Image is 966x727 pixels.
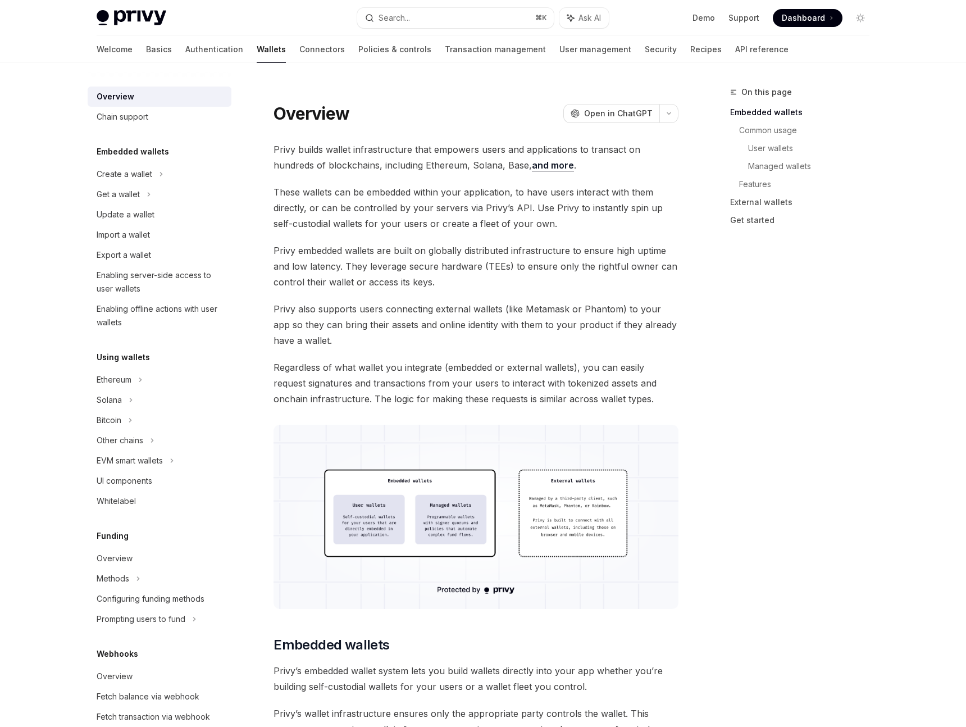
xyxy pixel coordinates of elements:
img: light logo [97,10,166,26]
span: Regardless of what wallet you integrate (embedded or external wallets), you can easily request si... [274,360,678,407]
div: Search... [379,11,410,25]
div: Ethereum [97,373,131,387]
a: Authentication [185,36,243,63]
a: Policies & controls [358,36,431,63]
a: Update a wallet [88,205,231,225]
div: Configuring funding methods [97,592,204,606]
div: Import a wallet [97,228,150,242]
a: Welcome [97,36,133,63]
a: Get started [730,211,878,229]
div: UI components [97,474,152,488]
a: Chain support [88,107,231,127]
span: Privy embedded wallets are built on globally distributed infrastructure to ensure high uptime and... [274,243,678,290]
span: Ask AI [578,12,601,24]
a: Managed wallets [748,157,878,175]
a: Overview [88,548,231,569]
div: Solana [97,393,122,407]
span: Open in ChatGPT [584,108,653,119]
a: Fetch balance via webhook [88,687,231,707]
a: UI components [88,471,231,491]
div: Other chains [97,434,143,447]
h5: Embedded wallets [97,145,169,158]
span: Privy’s embedded wallet system lets you build wallets directly into your app whether you’re build... [274,663,678,694]
a: Support [728,12,759,24]
span: Privy also supports users connecting external wallets (like Metamask or Phantom) to your app so t... [274,301,678,348]
a: Embedded wallets [730,103,878,121]
a: and more [532,160,574,171]
a: Dashboard [773,9,842,27]
div: Prompting users to fund [97,612,185,626]
a: Wallets [257,36,286,63]
span: ⌘ K [535,13,547,22]
a: Enabling offline actions with user wallets [88,299,231,333]
div: Overview [97,90,134,103]
a: External wallets [730,193,878,211]
div: Overview [97,670,133,683]
button: Ask AI [559,8,609,28]
button: Search...⌘K [357,8,554,28]
button: Open in ChatGPT [563,104,659,123]
a: Whitelabel [88,491,231,511]
div: Enabling offline actions with user wallets [97,302,225,329]
a: Common usage [739,121,878,139]
a: Configuring funding methods [88,589,231,609]
a: Transaction management [445,36,546,63]
a: Connectors [299,36,345,63]
span: Privy builds wallet infrastructure that empowers users and applications to transact on hundreds o... [274,142,678,173]
img: images/walletoverview.png [274,425,678,609]
h5: Funding [97,529,129,543]
div: Fetch balance via webhook [97,690,199,703]
div: Whitelabel [97,494,136,508]
a: Demo [692,12,715,24]
button: Toggle dark mode [851,9,869,27]
div: Bitcoin [97,414,121,427]
div: Create a wallet [97,167,152,181]
div: Chain support [97,110,148,124]
a: User management [559,36,631,63]
h5: Webhooks [97,647,138,661]
div: EVM smart wallets [97,454,163,467]
a: Fetch transaction via webhook [88,707,231,727]
h5: Using wallets [97,351,150,364]
a: Recipes [690,36,722,63]
a: Overview [88,666,231,687]
div: Update a wallet [97,208,154,221]
a: Enabling server-side access to user wallets [88,265,231,299]
a: Security [645,36,677,63]
span: Dashboard [782,12,825,24]
div: Overview [97,552,133,565]
a: Import a wallet [88,225,231,245]
a: Overview [88,87,231,107]
a: Export a wallet [88,245,231,265]
a: API reference [735,36,789,63]
span: Embedded wallets [274,636,389,654]
span: These wallets can be embedded within your application, to have users interact with them directly,... [274,184,678,231]
a: Basics [146,36,172,63]
span: On this page [741,85,792,99]
a: User wallets [748,139,878,157]
div: Methods [97,572,129,585]
div: Fetch transaction via webhook [97,710,210,724]
h1: Overview [274,103,349,124]
div: Export a wallet [97,248,151,262]
div: Enabling server-side access to user wallets [97,269,225,296]
a: Features [739,175,878,193]
div: Get a wallet [97,188,140,201]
